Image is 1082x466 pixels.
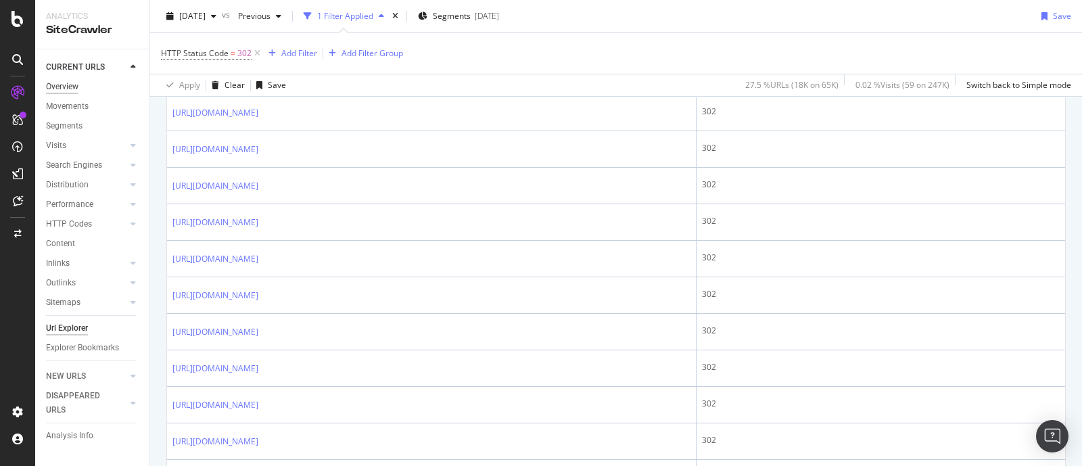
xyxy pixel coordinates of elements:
div: 302 [702,398,1060,410]
a: Url Explorer [46,321,140,335]
div: 302 [702,361,1060,373]
div: Sitemaps [46,296,80,310]
span: Segments [433,10,471,22]
div: 302 [702,434,1060,446]
a: [URL][DOMAIN_NAME] [172,435,258,448]
a: [URL][DOMAIN_NAME] [172,143,258,156]
div: Save [1053,10,1071,22]
a: Sitemaps [46,296,126,310]
button: 1 Filter Applied [298,5,390,27]
a: [URL][DOMAIN_NAME] [172,289,258,302]
div: Explorer Bookmarks [46,341,119,355]
a: Segments [46,119,140,133]
a: [URL][DOMAIN_NAME] [172,216,258,229]
div: Segments [46,119,83,133]
div: Save [268,79,286,91]
a: [URL][DOMAIN_NAME] [172,398,258,412]
a: CURRENT URLS [46,60,126,74]
button: Switch back to Simple mode [961,74,1071,96]
div: Visits [46,139,66,153]
div: 302 [702,142,1060,154]
button: Save [1036,5,1071,27]
button: Clear [206,74,245,96]
a: [URL][DOMAIN_NAME] [172,179,258,193]
div: Performance [46,197,93,212]
a: Distribution [46,178,126,192]
div: DISAPPEARED URLS [46,389,114,417]
div: Analytics [46,11,139,22]
a: Outlinks [46,276,126,290]
div: NEW URLS [46,369,86,383]
a: Analysis Info [46,429,140,443]
button: Add Filter Group [323,45,403,62]
div: 302 [702,252,1060,264]
div: SiteCrawler [46,22,139,38]
div: 302 [702,179,1060,191]
div: Apply [179,79,200,91]
button: Save [251,74,286,96]
button: [DATE] [161,5,222,27]
button: Apply [161,74,200,96]
div: Distribution [46,178,89,192]
div: Clear [225,79,245,91]
div: Open Intercom Messenger [1036,420,1068,452]
div: Analysis Info [46,429,93,443]
span: 302 [237,44,252,63]
a: Explorer Bookmarks [46,341,140,355]
a: Inlinks [46,256,126,271]
span: Previous [233,10,270,22]
span: = [231,47,235,59]
div: 0.02 % Visits ( 59 on 247K ) [855,79,949,91]
a: Content [46,237,140,251]
div: 1 Filter Applied [317,10,373,22]
div: 302 [702,215,1060,227]
span: 2025 Oct. 5th [179,10,206,22]
a: [URL][DOMAIN_NAME] [172,252,258,266]
a: NEW URLS [46,369,126,383]
div: [DATE] [475,10,499,22]
button: Segments[DATE] [413,5,504,27]
div: Add Filter Group [342,47,403,59]
div: 302 [702,288,1060,300]
div: Outlinks [46,276,76,290]
a: DISAPPEARED URLS [46,389,126,417]
div: times [390,9,401,23]
div: 302 [702,325,1060,337]
div: Inlinks [46,256,70,271]
a: [URL][DOMAIN_NAME] [172,325,258,339]
a: [URL][DOMAIN_NAME] [172,362,258,375]
div: Movements [46,99,89,114]
button: Previous [233,5,287,27]
div: Overview [46,80,78,94]
div: CURRENT URLS [46,60,105,74]
div: Add Filter [281,47,317,59]
a: Visits [46,139,126,153]
div: Search Engines [46,158,102,172]
div: Content [46,237,75,251]
a: Performance [46,197,126,212]
a: Search Engines [46,158,126,172]
a: Movements [46,99,140,114]
div: Url Explorer [46,321,88,335]
button: Add Filter [263,45,317,62]
div: HTTP Codes [46,217,92,231]
div: 302 [702,106,1060,118]
a: Overview [46,80,140,94]
a: [URL][DOMAIN_NAME] [172,106,258,120]
span: vs [222,9,233,20]
a: HTTP Codes [46,217,126,231]
div: 27.5 % URLs ( 18K on 65K ) [745,79,839,91]
div: Switch back to Simple mode [966,79,1071,91]
span: HTTP Status Code [161,47,229,59]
